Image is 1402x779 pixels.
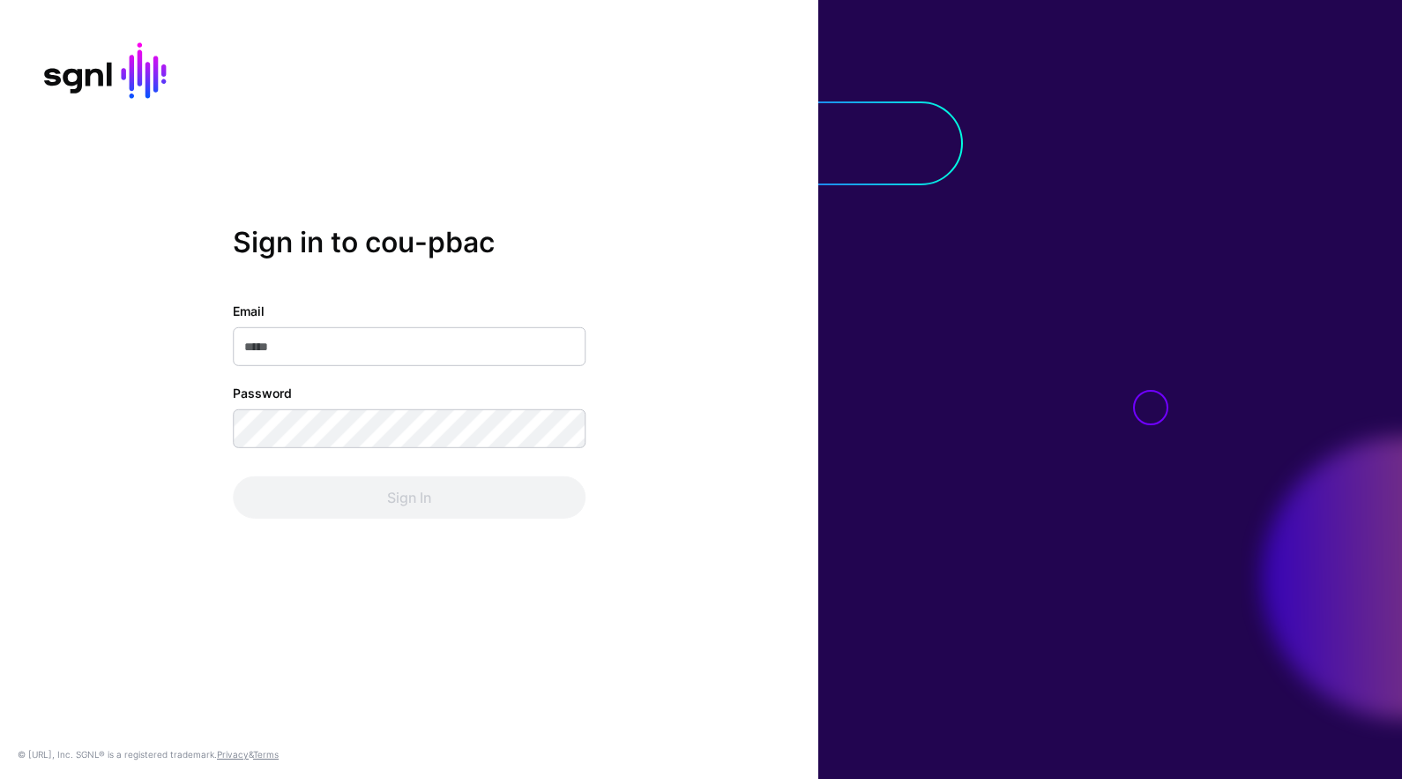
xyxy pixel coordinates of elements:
[18,747,279,761] div: © [URL], Inc. SGNL® is a registered trademark. &
[233,384,292,402] label: Password
[233,302,265,320] label: Email
[233,225,585,258] h2: Sign in to cou-pbac
[217,749,249,760] a: Privacy
[253,749,279,760] a: Terms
